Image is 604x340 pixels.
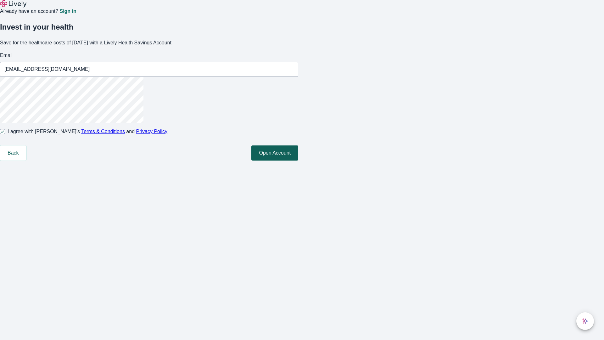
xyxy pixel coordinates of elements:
a: Sign in [59,9,76,14]
span: I agree with [PERSON_NAME]’s and [8,128,167,135]
a: Terms & Conditions [81,129,125,134]
button: Open Account [251,145,298,161]
button: chat [576,312,594,330]
a: Privacy Policy [136,129,168,134]
svg: Lively AI Assistant [582,318,588,324]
